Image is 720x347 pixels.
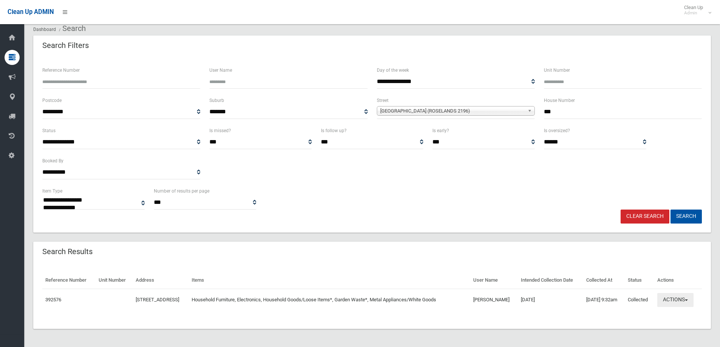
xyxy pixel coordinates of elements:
th: Items [189,272,470,289]
label: Is early? [432,126,449,135]
th: Intended Collection Date [518,272,583,289]
span: Clean Up [680,5,711,16]
label: House Number [544,96,575,105]
button: Search [670,210,702,224]
header: Search Filters [33,38,98,53]
th: Reference Number [42,272,96,289]
label: Item Type [42,187,62,195]
th: User Name [470,272,518,289]
label: Day of the week [377,66,409,74]
label: Is missed? [209,126,231,135]
button: Actions [657,293,694,307]
a: Clear Search [621,210,669,224]
small: Admin [684,10,703,16]
label: Is follow up? [321,126,347,135]
label: Is oversized? [544,126,570,135]
td: [DATE] 9:32am [583,289,625,311]
label: Street [377,96,389,105]
td: [DATE] [518,289,583,311]
label: Postcode [42,96,62,105]
th: Actions [654,272,702,289]
label: User Name [209,66,232,74]
label: Booked By [42,157,63,165]
td: [PERSON_NAME] [470,289,518,311]
td: Collected [625,289,654,311]
td: Household Furniture, Electronics, Household Goods/Loose Items*, Garden Waste*, Metal Appliances/W... [189,289,470,311]
label: Number of results per page [154,187,209,195]
label: Unit Number [544,66,570,74]
th: Address [133,272,188,289]
label: Status [42,126,56,135]
a: 392576 [45,297,61,302]
label: Suburb [209,96,224,105]
span: Clean Up ADMIN [8,8,54,15]
a: Dashboard [33,27,56,32]
li: Search [57,22,86,35]
th: Collected At [583,272,625,289]
label: Reference Number [42,66,80,74]
th: Status [625,272,654,289]
span: [GEOGRAPHIC_DATA] (ROSELANDS 2196) [380,106,525,116]
a: [STREET_ADDRESS] [136,297,179,302]
th: Unit Number [96,272,133,289]
header: Search Results [33,244,102,259]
